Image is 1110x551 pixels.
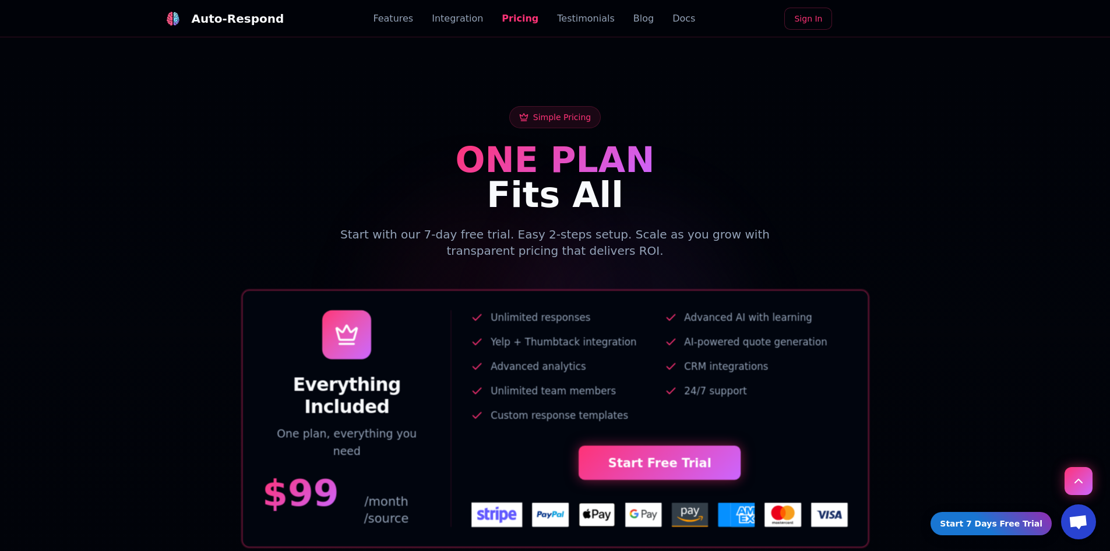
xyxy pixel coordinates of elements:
[262,425,431,459] p: One plan, everything you need
[579,445,741,480] a: Start Free Trial
[811,502,847,527] img: Payment Method
[684,310,812,325] span: Advanced AI with learning
[684,335,827,349] span: AI-powered quote generation
[784,8,832,30] a: Sign In
[262,374,431,418] h3: Everything Included
[557,12,615,26] a: Testimonials
[625,502,661,527] img: Payment Method
[502,12,538,26] a: Pricing
[262,474,339,511] span: $ 99
[684,384,747,398] span: 24/7 support
[1065,467,1093,495] button: Scroll to top
[836,6,954,32] iframe: Sign in with Google Button
[491,335,637,349] span: Yelp + Thumbtack integration
[931,512,1052,535] a: Start 7 Days Free Trial
[532,502,569,527] img: Payment Method
[633,12,654,26] a: Blog
[166,12,180,26] img: logo.svg
[487,174,623,215] span: Fits All
[432,12,483,26] a: Integration
[533,111,591,123] span: Simple Pricing
[192,10,284,27] div: Auto-Respond
[764,502,801,527] img: Payment Method
[672,12,695,26] a: Docs
[332,226,779,259] p: Start with our 7-day free trial. Easy 2-steps setup. Scale as you grow with transparent pricing t...
[718,502,755,527] img: Payment Method
[456,139,655,180] span: ONE PLAN
[373,12,413,26] a: Features
[578,502,615,527] img: Payment Method
[161,7,284,30] a: Auto-Respond
[491,408,628,423] span: Custom response templates
[671,502,708,527] img: Payment Method
[491,310,590,325] span: Unlimited responses
[471,502,522,527] img: Payment Method
[491,359,586,374] span: Advanced analytics
[1061,504,1096,539] div: Open chat
[341,493,431,527] span: /month /source
[684,359,768,374] span: CRM integrations
[491,384,616,398] span: Unlimited team members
